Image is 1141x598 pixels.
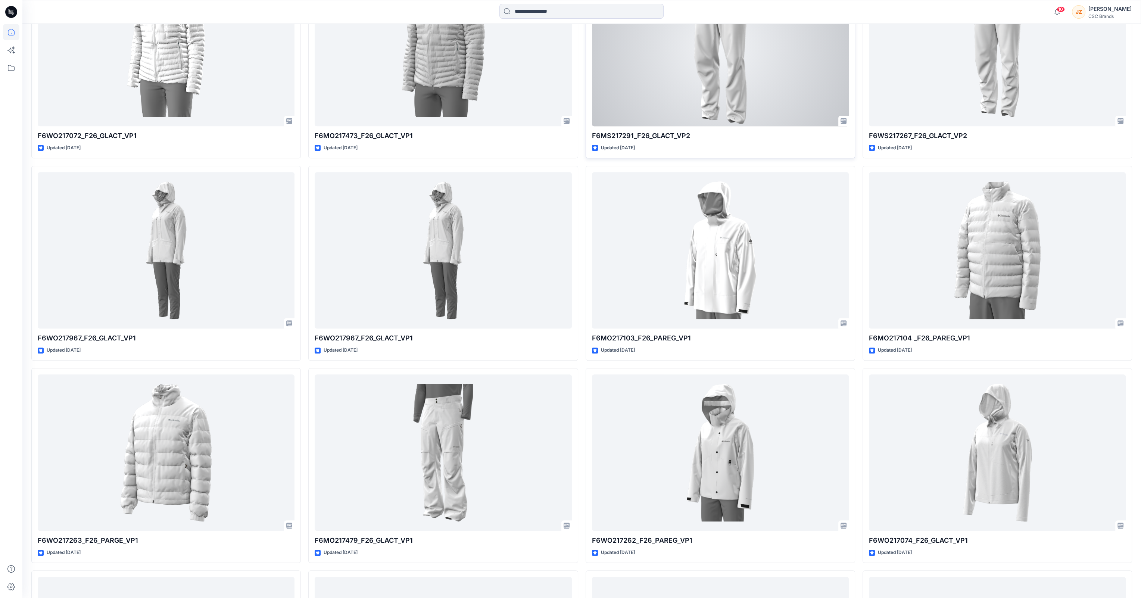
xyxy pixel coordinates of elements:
[592,374,849,531] a: F6WO217262_F26_PAREG_VP1
[315,172,571,329] a: F6WO217967_F26_GLACT_VP1
[869,172,1126,329] a: F6MO217104 _F26_PAREG_VP1
[1088,13,1132,19] div: CSC Brands
[47,549,81,557] p: Updated [DATE]
[601,549,635,557] p: Updated [DATE]
[38,333,294,343] p: F6WO217967_F26_GLACT_VP1
[315,374,571,531] a: F6MO217479_F26_GLACT_VP1
[878,346,912,354] p: Updated [DATE]
[47,346,81,354] p: Updated [DATE]
[47,144,81,152] p: Updated [DATE]
[592,333,849,343] p: F6MO217103_F26_PAREG_VP1
[324,346,358,354] p: Updated [DATE]
[38,535,294,546] p: F6WO217263_F26_PARGE_VP1
[38,131,294,141] p: F6WO217072_F26_GLACT_VP1
[601,144,635,152] p: Updated [DATE]
[315,535,571,546] p: F6MO217479_F26_GLACT_VP1
[869,374,1126,531] a: F6WO217074_F26_GLACT_VP1
[315,333,571,343] p: F6WO217967_F26_GLACT_VP1
[315,131,571,141] p: F6MO217473_F26_GLACT_VP1
[869,535,1126,546] p: F6WO217074_F26_GLACT_VP1
[1072,5,1085,19] div: JZ
[1057,6,1065,12] span: 10
[592,535,849,546] p: F6WO217262_F26_PAREG_VP1
[878,144,912,152] p: Updated [DATE]
[601,346,635,354] p: Updated [DATE]
[1088,4,1132,13] div: [PERSON_NAME]
[324,549,358,557] p: Updated [DATE]
[38,172,294,329] a: F6WO217967_F26_GLACT_VP1
[38,374,294,531] a: F6WO217263_F26_PARGE_VP1
[878,549,912,557] p: Updated [DATE]
[592,131,849,141] p: F6MS217291_F26_GLACT_VP2
[324,144,358,152] p: Updated [DATE]
[869,333,1126,343] p: F6MO217104 _F26_PAREG_VP1
[592,172,849,329] a: F6MO217103_F26_PAREG_VP1
[869,131,1126,141] p: F6WS217267_F26_GLACT_VP2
